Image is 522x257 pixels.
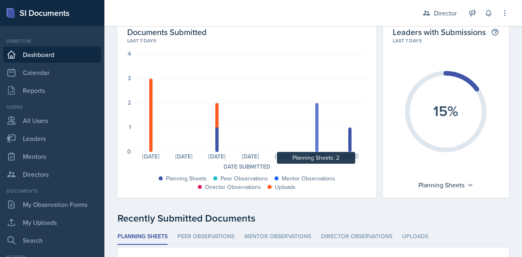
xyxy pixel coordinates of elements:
[434,8,457,18] div: Director
[244,229,311,245] li: Mentor Observations
[177,229,234,245] li: Peer Observations
[3,166,101,182] a: Directors
[3,112,101,129] a: All Users
[433,100,458,121] text: 15%
[127,149,131,154] div: 0
[205,183,261,191] div: Director Observations
[393,37,499,44] div: Last 7 days
[129,124,131,130] div: 1
[414,178,478,191] div: Planning Sheets
[300,154,333,159] div: [DATE]
[117,229,168,245] li: Planning Sheets
[267,154,300,159] div: [DATE]
[3,37,101,45] div: Director
[402,229,428,245] li: Uploads
[333,154,366,159] div: [DATE]
[128,100,131,105] div: 2
[282,174,335,183] div: Mentor Observations
[167,154,200,159] div: [DATE]
[128,75,131,81] div: 3
[393,27,486,37] h2: Leaders with Submissions
[117,211,509,226] div: Recently Submitted Documents
[134,154,167,159] div: [DATE]
[3,196,101,213] a: My Observation Forms
[127,37,367,44] div: Last 7 days
[3,46,101,63] a: Dashboard
[321,229,392,245] li: Director Observations
[3,82,101,99] a: Reports
[221,174,268,183] div: Peer Observations
[3,148,101,165] a: Mentors
[128,51,131,57] div: 4
[275,183,296,191] div: Uploads
[234,154,267,159] div: [DATE]
[201,154,234,159] div: [DATE]
[3,232,101,248] a: Search
[3,64,101,81] a: Calendar
[127,163,367,171] div: Date Submitted
[3,187,101,195] div: Documents
[3,214,101,231] a: My Uploads
[3,103,101,111] div: Users
[166,174,207,183] div: Planning Sheets
[3,130,101,147] a: Leaders
[127,27,367,37] h2: Documents Submitted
